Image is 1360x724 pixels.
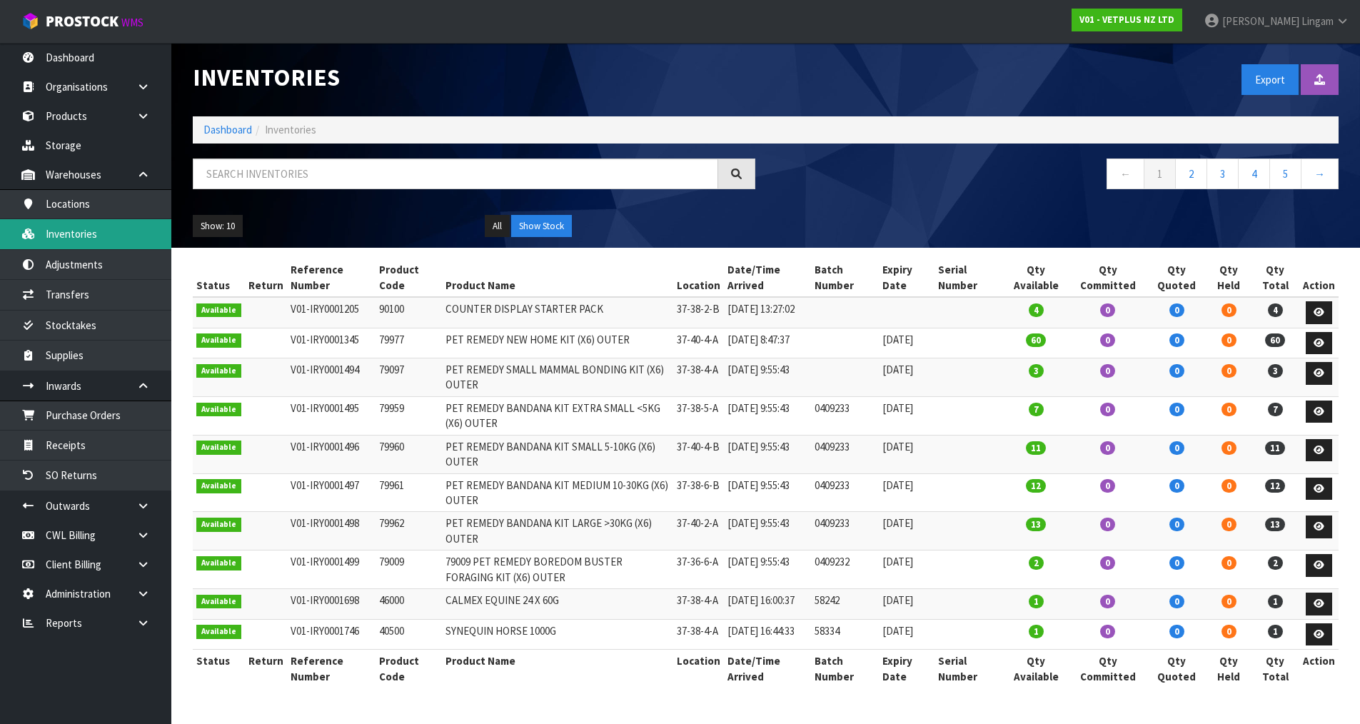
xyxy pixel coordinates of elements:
[882,624,913,638] span: [DATE]
[1169,518,1184,531] span: 0
[1002,258,1069,297] th: Qty Available
[673,473,724,512] td: 37-38-6-B
[21,12,39,30] img: cube-alt.png
[1222,625,1236,638] span: 0
[1268,625,1283,638] span: 1
[196,595,241,609] span: Available
[1100,595,1115,608] span: 0
[245,650,287,688] th: Return
[1169,625,1184,638] span: 0
[196,403,241,417] span: Available
[673,328,724,358] td: 37-40-4-A
[1100,333,1115,347] span: 0
[724,297,811,328] td: [DATE] 13:27:02
[196,333,241,348] span: Available
[1269,159,1301,189] a: 5
[1222,364,1236,378] span: 0
[376,328,442,358] td: 79977
[376,589,442,620] td: 46000
[1207,159,1239,189] a: 3
[673,358,724,397] td: 37-38-4-A
[1144,159,1176,189] a: 1
[1169,333,1184,347] span: 0
[724,358,811,397] td: [DATE] 9:55:43
[1100,303,1115,317] span: 0
[376,619,442,650] td: 40500
[265,123,316,136] span: Inventories
[1029,364,1044,378] span: 3
[1169,303,1184,317] span: 0
[724,512,811,550] td: [DATE] 9:55:43
[287,619,376,650] td: V01-IRY0001746
[811,435,879,473] td: 0409233
[1222,518,1236,531] span: 0
[1222,441,1236,455] span: 0
[1251,650,1299,688] th: Qty Total
[724,550,811,589] td: [DATE] 9:55:43
[882,555,913,568] span: [DATE]
[1299,650,1339,688] th: Action
[1265,518,1285,531] span: 13
[1029,625,1044,638] span: 1
[1100,625,1115,638] span: 0
[193,64,755,91] h1: Inventories
[376,473,442,512] td: 79961
[287,328,376,358] td: V01-IRY0001345
[882,363,913,376] span: [DATE]
[1268,303,1283,317] span: 4
[287,589,376,620] td: V01-IRY0001698
[1169,479,1184,493] span: 0
[673,650,724,688] th: Location
[724,258,811,297] th: Date/Time Arrived
[1002,650,1069,688] th: Qty Available
[673,435,724,473] td: 37-40-4-B
[196,364,241,378] span: Available
[1100,403,1115,416] span: 0
[193,159,718,189] input: Search inventories
[1222,556,1236,570] span: 0
[1029,303,1044,317] span: 4
[442,258,673,297] th: Product Name
[882,333,913,346] span: [DATE]
[811,550,879,589] td: 0409232
[1241,64,1299,95] button: Export
[1029,403,1044,416] span: 7
[1026,518,1046,531] span: 13
[1268,403,1283,416] span: 7
[287,512,376,550] td: V01-IRY0001498
[1301,14,1334,28] span: Lingam
[1100,479,1115,493] span: 0
[1169,556,1184,570] span: 0
[879,258,935,297] th: Expiry Date
[442,435,673,473] td: PET REMEDY BANDANA KIT SMALL 5-10KG (X6) OUTER
[724,328,811,358] td: [DATE] 8:47:37
[724,473,811,512] td: [DATE] 9:55:43
[1100,518,1115,531] span: 0
[882,516,913,530] span: [DATE]
[811,619,879,650] td: 58334
[879,650,935,688] th: Expiry Date
[287,396,376,435] td: V01-IRY0001495
[724,619,811,650] td: [DATE] 16:44:33
[193,215,243,238] button: Show: 10
[442,589,673,620] td: CALMEX EQUINE 24 X 60G
[1222,479,1236,493] span: 0
[1299,258,1339,297] th: Action
[1169,403,1184,416] span: 0
[1222,403,1236,416] span: 0
[1222,333,1236,347] span: 0
[673,297,724,328] td: 37-38-2-B
[1069,650,1147,688] th: Qty Committed
[1026,441,1046,455] span: 11
[673,396,724,435] td: 37-38-5-A
[287,473,376,512] td: V01-IRY0001497
[811,650,879,688] th: Batch Number
[442,512,673,550] td: PET REMEDY BANDANA KIT LARGE >30KG (X6) OUTER
[376,435,442,473] td: 79960
[1169,441,1184,455] span: 0
[1169,364,1184,378] span: 0
[882,401,913,415] span: [DATE]
[196,441,241,455] span: Available
[193,650,245,688] th: Status
[442,358,673,397] td: PET REMEDY SMALL MAMMAL BONDING KIT (X6) OUTER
